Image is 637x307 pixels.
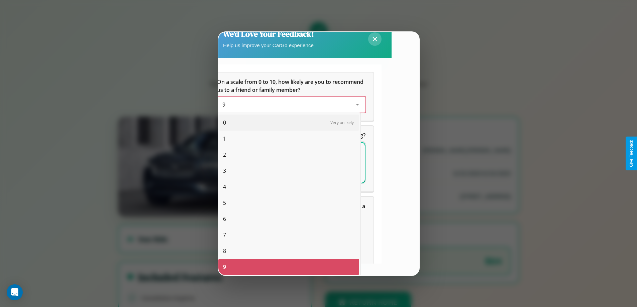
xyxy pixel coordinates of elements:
div: On a scale from 0 to 10, how likely are you to recommend us to a friend or family member? [217,97,365,113]
span: 3 [223,167,226,175]
span: 6 [223,215,226,223]
div: 9 [218,259,359,275]
span: 9 [222,101,225,108]
h5: On a scale from 0 to 10, how likely are you to recommend us to a friend or family member? [217,78,365,94]
div: Open Intercom Messenger [7,284,23,300]
span: 0 [223,119,226,127]
div: 0 [218,115,359,131]
div: 5 [218,195,359,211]
span: On a scale from 0 to 10, how likely are you to recommend us to a friend or family member? [217,78,365,94]
div: 4 [218,179,359,195]
span: 8 [223,247,226,255]
div: 7 [218,227,359,243]
div: 6 [218,211,359,227]
div: 3 [218,163,359,179]
div: Give Feedback [629,140,634,167]
div: On a scale from 0 to 10, how likely are you to recommend us to a friend or family member? [209,72,374,121]
span: 5 [223,199,226,207]
span: Very unlikely [330,120,354,125]
span: 7 [223,231,226,239]
span: 2 [223,151,226,159]
div: 2 [218,147,359,163]
div: 8 [218,243,359,259]
div: 1 [218,131,359,147]
span: What can we do to make your experience more satisfying? [217,132,365,139]
div: 10 [218,275,359,291]
h2: We'd Love Your Feedback! [223,28,314,39]
p: Help us improve your CarGo experience [223,41,314,50]
span: 1 [223,135,226,143]
span: 9 [223,263,226,271]
span: 4 [223,183,226,191]
span: Which of the following features do you value the most in a vehicle? [217,202,366,218]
